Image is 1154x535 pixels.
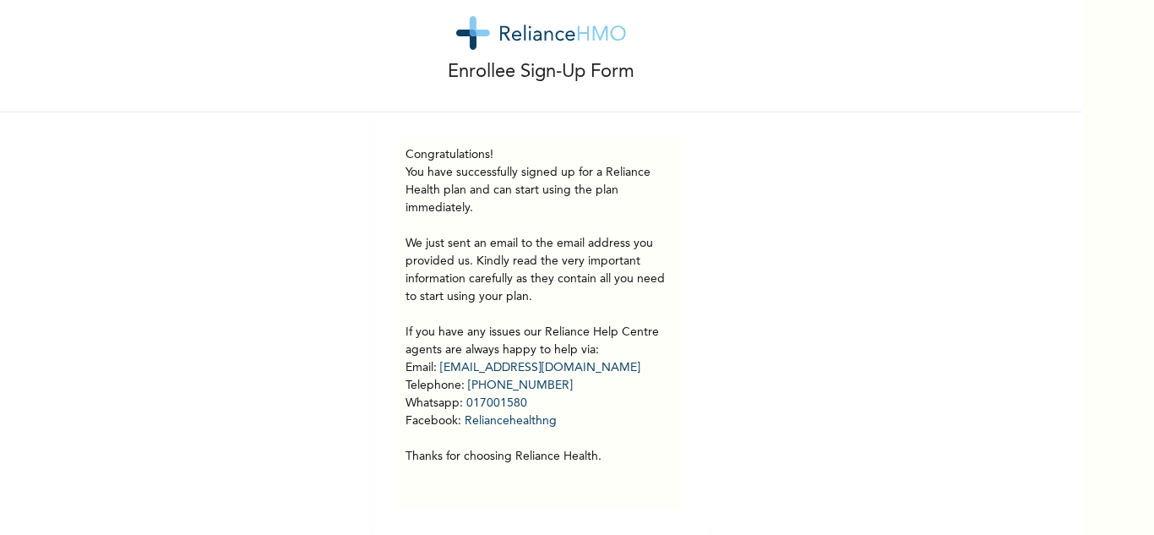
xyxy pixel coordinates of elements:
p: You have successfully signed up for a Reliance Health plan and can start using the plan immediate... [406,164,676,466]
a: [EMAIL_ADDRESS][DOMAIN_NAME] [440,362,640,374]
a: 017001580 [466,397,527,409]
h3: Congratulations! [406,146,676,164]
a: [PHONE_NUMBER] [468,379,573,391]
p: Enrollee Sign-Up Form [448,58,634,86]
img: logo [456,16,626,50]
a: Reliancehealthng [465,415,557,427]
